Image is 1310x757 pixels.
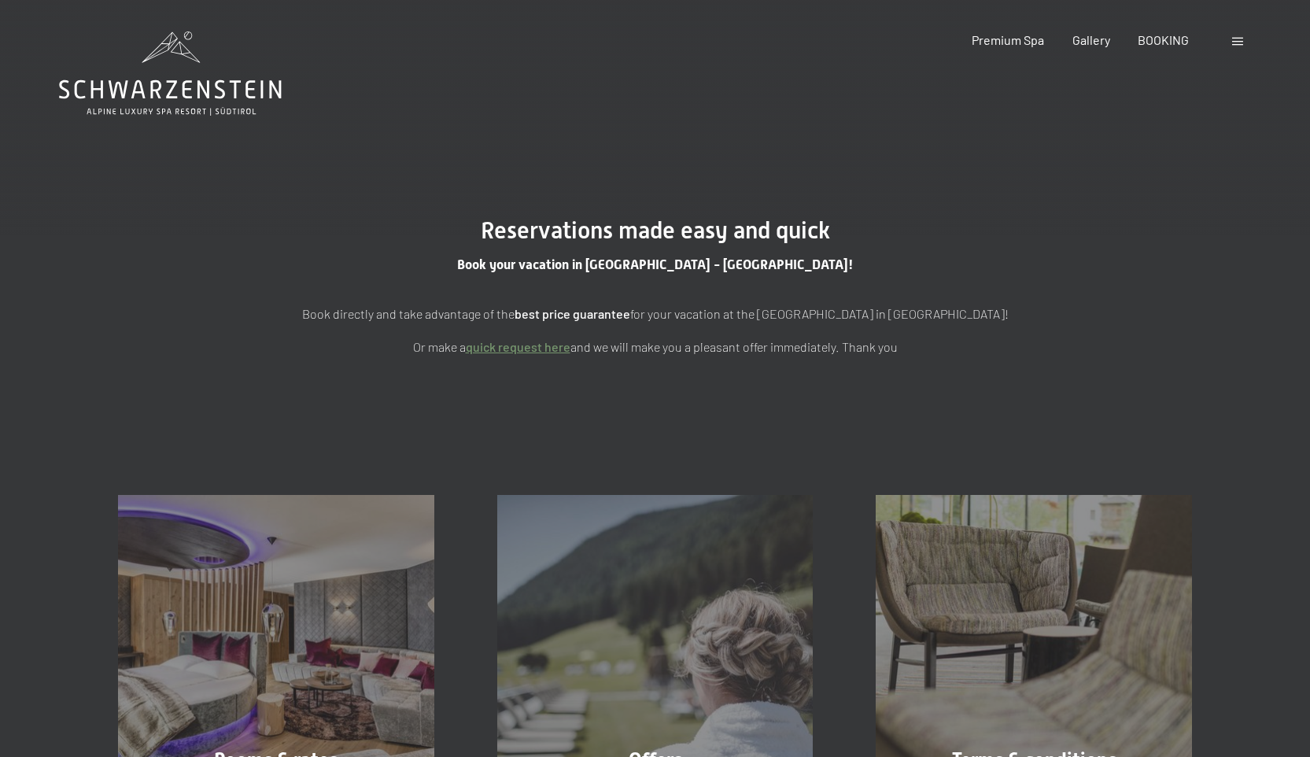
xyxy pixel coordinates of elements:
[466,339,570,354] a: quick request here
[457,257,854,272] span: Book your vacation in [GEOGRAPHIC_DATA] - [GEOGRAPHIC_DATA]!
[515,306,630,321] strong: best price guarantee
[481,216,830,244] span: Reservations made easy and quick
[262,304,1049,324] p: Book directly and take advantage of the for your vacation at the [GEOGRAPHIC_DATA] in [GEOGRAPHIC...
[972,32,1044,47] a: Premium Spa
[1072,32,1110,47] a: Gallery
[262,337,1049,357] p: Or make a and we will make you a pleasant offer immediately. Thank you
[1138,32,1189,47] a: BOOKING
